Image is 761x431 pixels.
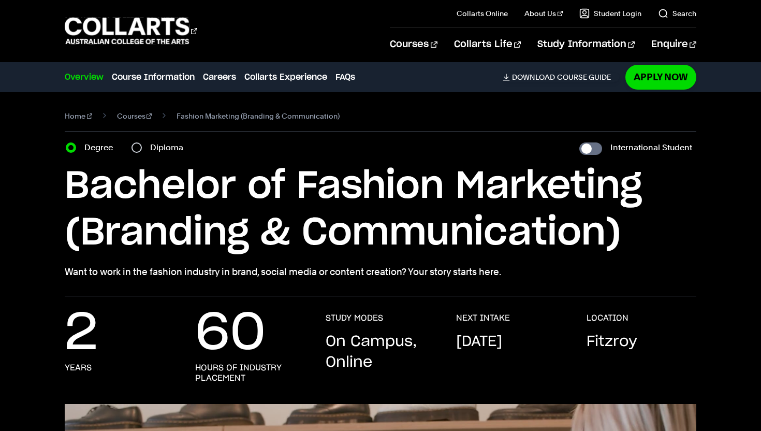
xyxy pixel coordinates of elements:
[390,27,437,62] a: Courses
[326,313,383,323] h3: STUDY MODES
[524,8,563,19] a: About Us
[587,332,637,352] p: Fitzroy
[65,71,104,83] a: Overview
[457,8,508,19] a: Collarts Online
[587,313,628,323] h3: LOCATION
[203,71,236,83] a: Careers
[651,27,696,62] a: Enquire
[625,65,696,89] a: Apply Now
[65,163,696,256] h1: Bachelor of Fashion Marketing (Branding & Communication)
[244,71,327,83] a: Collarts Experience
[195,313,266,354] p: 60
[195,363,305,383] h3: hours of industry placement
[65,16,197,46] div: Go to homepage
[537,27,635,62] a: Study Information
[65,265,696,279] p: Want to work in the fashion industry in brand, social media or content creation? Your story start...
[610,140,692,155] label: International Student
[117,109,152,123] a: Courses
[658,8,696,19] a: Search
[177,109,340,123] span: Fashion Marketing (Branding & Communication)
[503,73,619,82] a: DownloadCourse Guide
[335,71,355,83] a: FAQs
[456,313,510,323] h3: NEXT INTAKE
[65,109,92,123] a: Home
[512,73,555,82] span: Download
[65,313,98,354] p: 2
[65,363,92,373] h3: years
[454,27,521,62] a: Collarts Life
[150,140,189,155] label: Diploma
[456,332,502,352] p: [DATE]
[579,8,641,19] a: Student Login
[84,140,119,155] label: Degree
[326,332,435,373] p: On Campus, Online
[112,71,195,83] a: Course Information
